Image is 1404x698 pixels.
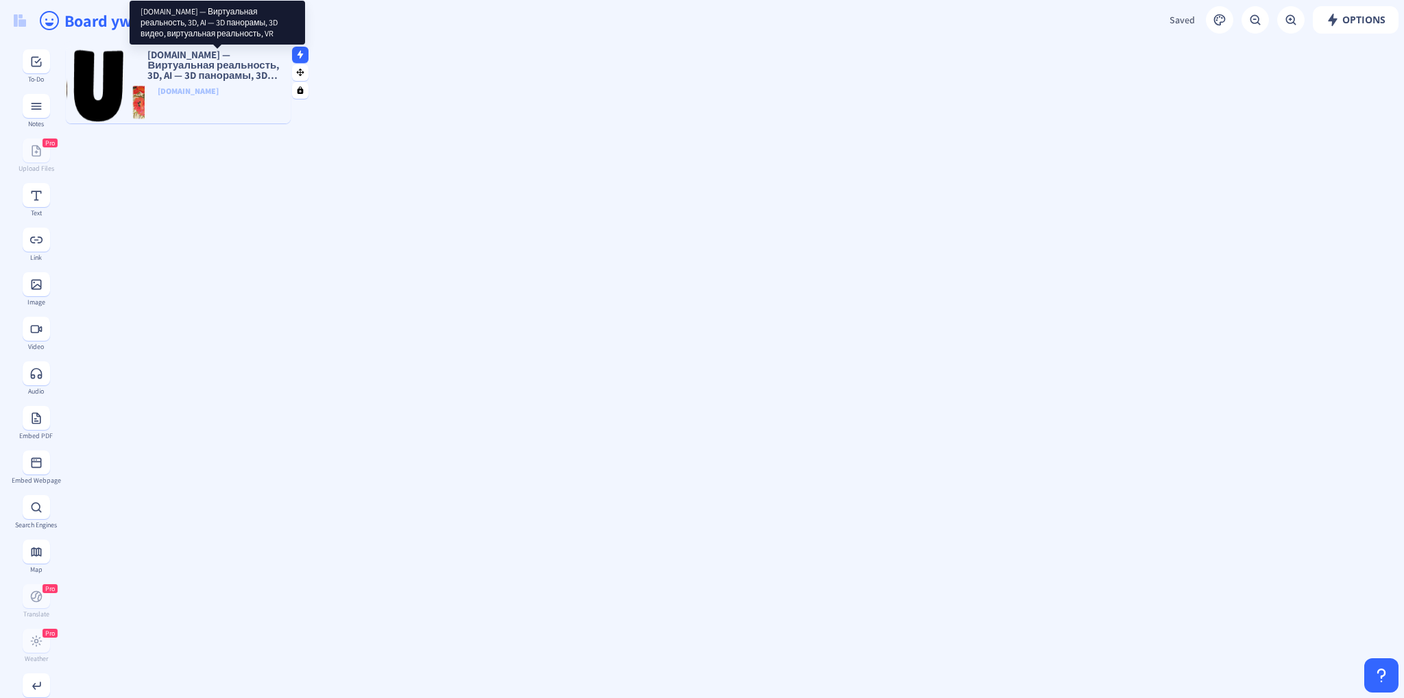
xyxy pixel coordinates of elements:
span: Saved [1170,14,1195,26]
img: logo.svg [14,14,26,27]
span: Options [1326,14,1385,25]
div: Link [11,254,61,261]
span: Pro [45,139,55,147]
div: Image [11,298,61,306]
button: Options [1313,6,1399,34]
div: Notes [11,120,61,128]
div: Embed Webpage [11,477,61,484]
div: Map [11,566,61,573]
div: Embed PDF [11,432,61,440]
img: your3.png [66,47,145,123]
div: Search Engines [11,521,61,529]
div: Text [11,209,61,217]
p: [DOMAIN_NAME] [145,84,290,98]
img: favicon.png [147,88,156,96]
ion-icon: happy outline [38,10,60,32]
span: Pro [45,584,55,593]
p: [DOMAIN_NAME] — Виртуальная реальность, 3D, AI — 3D панорамы, 3D видео, виртуальная реальность, VR [145,50,290,81]
div: Audio [11,387,61,395]
div: To-Do [11,75,61,83]
span: Pro [45,629,55,638]
div: Video [11,343,61,350]
span: [DOMAIN_NAME] — Виртуальная реальность, 3D, AI — 3D панорамы, 3D видео, виртуальная реальность, VR [141,6,294,39]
